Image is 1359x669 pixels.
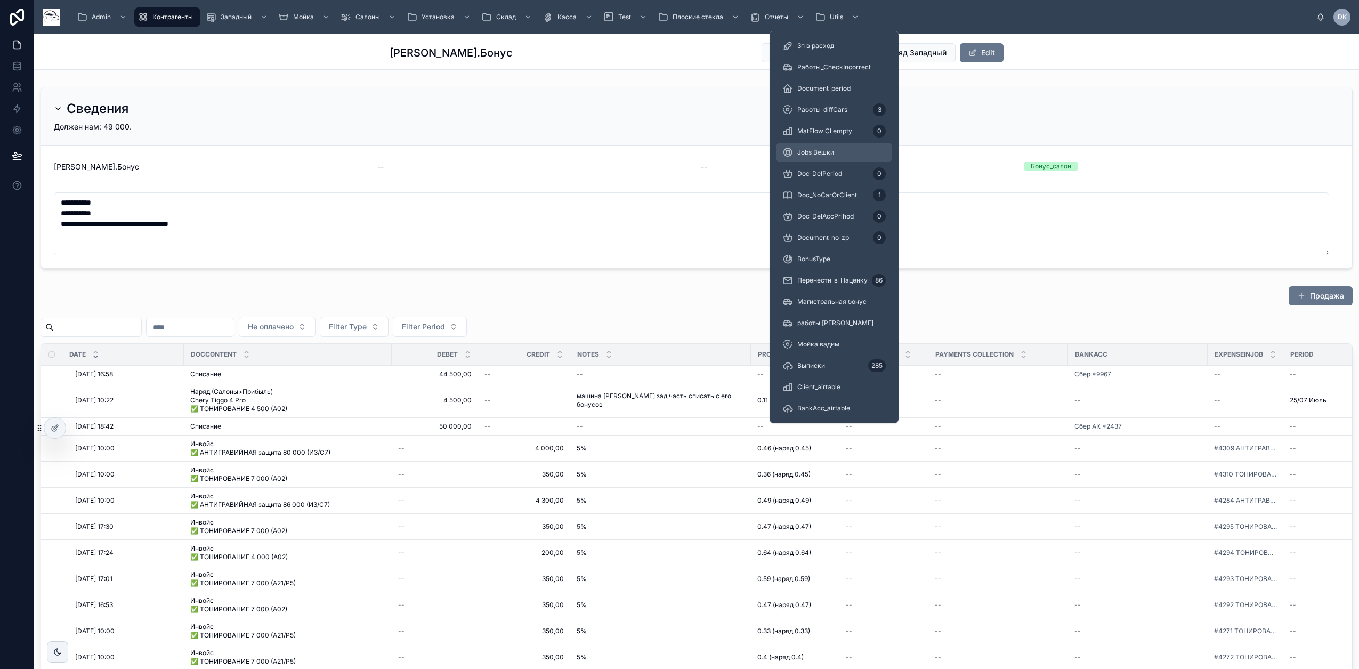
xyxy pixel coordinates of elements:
span: BonusType [797,255,830,263]
span: -- [1290,601,1296,609]
span: -- [935,522,941,531]
span: -- [935,627,941,635]
a: Мойка вадим [776,335,892,354]
span: Filter Type [329,321,367,332]
span: -- [846,549,852,557]
span: 4 300,00 [484,496,564,505]
a: Салоны [337,7,401,27]
a: Client_airtable [776,377,892,397]
span: Инвойс ✅ АНТИГРАВИЙНАЯ защита 86 000 (И3/С7) [190,492,355,509]
span: -- [398,522,405,531]
span: -- [484,370,491,378]
span: 5% [577,575,587,583]
span: [DATE] 18:42 [75,422,114,431]
span: Debet [437,350,458,359]
span: Не оплачено [248,321,294,332]
h1: [PERSON_NAME].Бонус [390,45,513,60]
span: 350,00 [484,601,564,609]
a: Выписки285 [776,356,892,375]
span: -- [1074,549,1081,557]
div: 86 [872,274,886,287]
span: Зп в расход [797,42,834,50]
span: -- [1074,575,1081,583]
span: Работы_diffCars [797,106,847,114]
span: 25/07 Июль [1290,396,1326,405]
span: -- [1074,496,1081,505]
span: BankAcc_airtable [797,404,850,413]
span: -- [846,522,852,531]
span: -- [398,496,405,505]
span: 0.47 (наряд 0.47) [757,601,811,609]
span: -- [1074,522,1081,531]
span: Notes [577,350,599,359]
span: -- [1290,627,1296,635]
span: 44 500,00 [398,370,472,378]
span: -- [484,422,491,431]
a: Doc_DelAccPrihod0 [776,207,892,226]
span: -- [1290,444,1296,453]
div: scrollable content [68,5,1316,29]
button: Наряд Западный [875,43,956,62]
span: -- [846,627,852,635]
a: #4310 ТОНИРОВАНИЕ (А02) [1214,470,1277,479]
a: #4284 АНТИГРАВИЙНАЯ защита (И3/С7) [1214,496,1277,505]
span: Test [618,13,631,21]
span: -- [1290,422,1296,431]
span: -- [935,396,941,405]
span: машина [PERSON_NAME] зад часть списать с его бонусов [577,392,745,409]
span: -- [377,162,384,172]
span: -- [1074,601,1081,609]
span: Западный [221,13,252,21]
span: 4 000,00 [484,444,564,453]
a: Работы_CheckIncorrect [776,58,892,77]
span: Установка [422,13,455,21]
span: #4271 ТОНИРОВАНИЕ (А21/Р5) [1214,627,1277,635]
span: -- [935,653,941,662]
a: Doc_NoCarOrClient1 [776,186,892,205]
span: Filter Period [402,321,445,332]
span: -- [1290,549,1296,557]
span: Period [1290,350,1314,359]
span: Document_period [797,84,851,93]
div: Бонус_салон [1031,162,1071,171]
span: Должен нам: 49 000. [54,122,132,131]
a: BankAcc_airtable [776,399,892,418]
a: Admin [74,7,132,27]
h2: Сведения [67,100,128,117]
span: Doc_DelPeriod [797,170,842,178]
a: #4295 ТОНИРОВАНИЕ (А02) [1214,522,1277,531]
a: #4309 АНТИГРАВИЙНАЯ защита (И3/С7) [1214,444,1277,453]
a: Склад [478,7,537,27]
span: 350,00 [484,653,564,662]
span: [DATE] 17:30 [75,522,114,531]
span: -- [1290,575,1296,583]
span: -- [1290,470,1296,479]
span: -- [846,444,852,453]
span: #4294 ТОНИРОВАНИЕ (А02) [1214,549,1277,557]
span: [DATE] 17:01 [75,575,112,583]
span: -- [935,601,941,609]
span: Отчеты [765,13,788,21]
span: Client_airtable [797,383,840,391]
span: -- [1074,653,1081,662]
span: Мойка [293,13,314,21]
span: работы [PERSON_NAME] [797,319,873,327]
span: -- [577,370,583,378]
div: 0 [873,210,886,223]
span: 4 500,00 [398,396,472,405]
span: -- [935,575,941,583]
div: 285 [868,359,886,372]
span: MatFlow Cl empty [797,127,852,135]
span: -- [846,470,852,479]
span: 350,00 [484,522,564,531]
span: Utils [830,13,843,21]
a: Сбер АК *2437 [1074,422,1122,431]
img: App logo [43,9,60,26]
div: 3 [873,103,886,116]
span: 0.11 [757,396,768,405]
span: 5% [577,627,587,635]
span: [DATE] 10:00 [75,444,115,453]
span: Doc_DelAccPrihod [797,212,854,221]
span: #4293 ТОНИРОВАНИЕ (А21/Р5) [1214,575,1277,583]
span: -- [398,470,405,479]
